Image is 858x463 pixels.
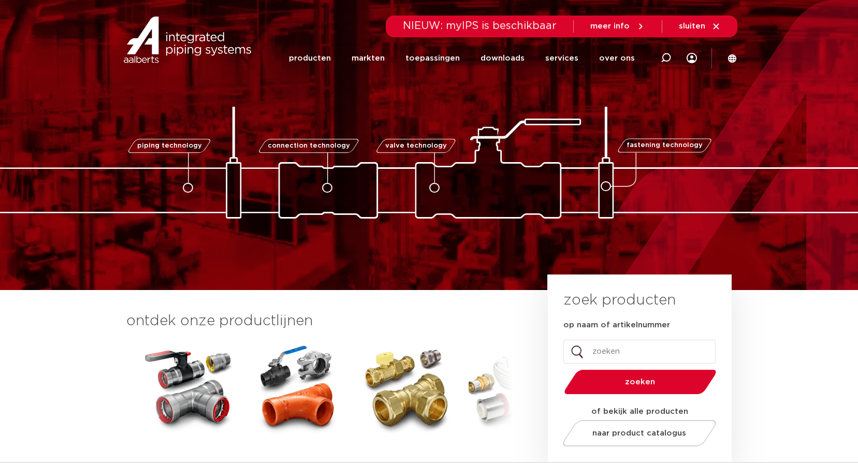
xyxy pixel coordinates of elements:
span: valve technology [385,142,447,149]
span: NIEUW: myIPS is beschikbaar [403,21,557,31]
span: meer info [590,22,630,30]
span: fastening technology [627,142,703,149]
input: zoeken [563,340,716,364]
a: toepassingen [405,38,460,78]
span: sluiten [679,22,705,30]
a: services [545,38,578,78]
label: op naam of artikelnummer [563,320,670,330]
span: naar product catalogus [592,429,686,437]
a: meer info [590,22,645,31]
span: zoeken [591,378,690,386]
a: markten [352,38,385,78]
a: naar product catalogus [560,420,719,446]
a: downloads [481,38,525,78]
a: sluiten [679,22,721,31]
a: over ons [599,38,635,78]
div: my IPS [687,37,697,79]
span: piping technology [137,142,202,149]
h3: zoek producten [563,290,676,311]
span: connection technology [267,142,350,149]
strong: of bekijk alle producten [591,408,688,415]
button: zoeken [560,369,720,395]
h3: ontdek onze productlijnen [126,311,513,331]
nav: Menu [289,38,635,78]
a: producten [289,38,331,78]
